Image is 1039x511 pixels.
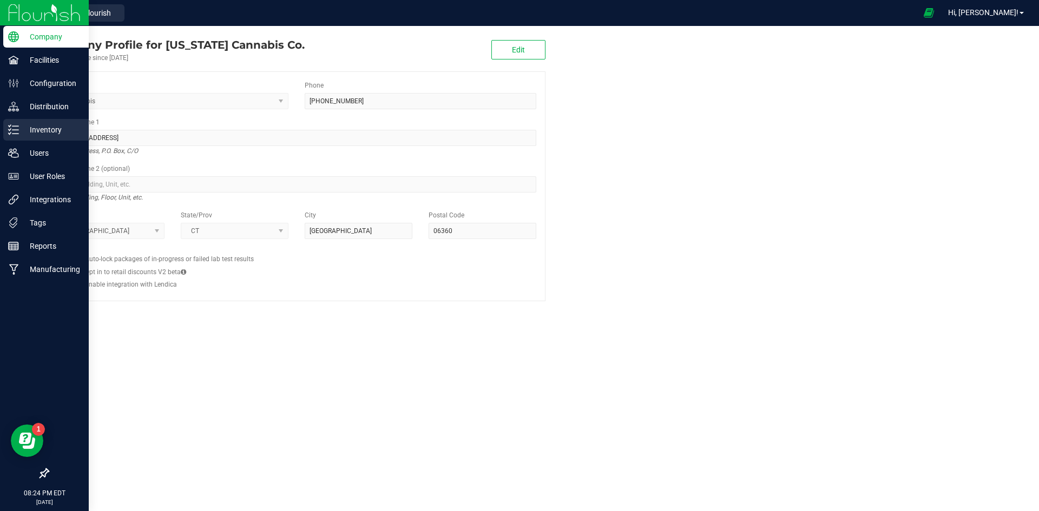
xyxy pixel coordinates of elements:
button: Edit [491,40,545,59]
inline-svg: Facilities [8,55,19,65]
h2: Configs [57,247,536,254]
inline-svg: Company [8,31,19,42]
span: Hi, [PERSON_NAME]! [948,8,1018,17]
iframe: Resource center [11,424,43,457]
p: [DATE] [5,498,84,506]
p: Integrations [19,193,84,206]
iframe: Resource center unread badge [32,423,45,436]
p: Tags [19,216,84,229]
p: Users [19,147,84,160]
div: Connecticut Cannabis Co. [48,37,305,53]
p: Configuration [19,77,84,90]
span: Open Ecommerce Menu [917,2,941,23]
p: 08:24 PM EDT [5,488,84,498]
inline-svg: Integrations [8,194,19,205]
inline-svg: Tags [8,217,19,228]
input: (123) 456-7890 [305,93,536,109]
label: State/Prov [181,210,212,220]
p: Manufacturing [19,263,84,276]
inline-svg: Reports [8,241,19,251]
inline-svg: User Roles [8,171,19,182]
label: Phone [305,81,324,90]
input: City [305,223,412,239]
p: Facilities [19,54,84,67]
inline-svg: Distribution [8,101,19,112]
label: City [305,210,316,220]
i: Street address, P.O. Box, C/O [57,144,138,157]
p: Distribution [19,100,84,113]
label: Opt in to retail discounts V2 beta [85,267,186,277]
inline-svg: Configuration [8,78,19,89]
p: Reports [19,240,84,253]
div: Account active since [DATE] [48,53,305,63]
p: User Roles [19,170,84,183]
input: Postal Code [429,223,536,239]
input: Suite, Building, Unit, etc. [57,176,536,193]
label: Auto-lock packages of in-progress or failed lab test results [85,254,254,264]
label: Postal Code [429,210,464,220]
inline-svg: Users [8,148,19,158]
input: Address [57,130,536,146]
inline-svg: Inventory [8,124,19,135]
span: Edit [512,45,525,54]
i: Suite, Building, Floor, Unit, etc. [57,191,143,204]
inline-svg: Manufacturing [8,264,19,275]
label: Enable integration with Lendica [85,280,177,289]
p: Inventory [19,123,84,136]
p: Company [19,30,84,43]
label: Address Line 2 (optional) [57,164,130,174]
